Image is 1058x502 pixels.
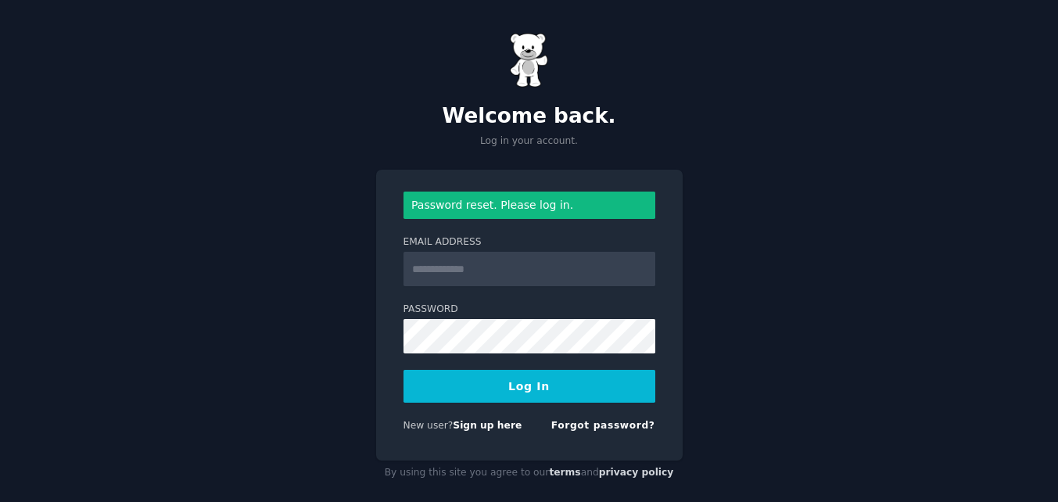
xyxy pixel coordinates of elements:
img: Gummy Bear [510,33,549,88]
button: Log In [403,370,655,403]
span: New user? [403,420,454,431]
div: By using this site you agree to our and [376,461,683,486]
a: privacy policy [599,467,674,478]
div: Password reset. Please log in. [403,192,655,219]
p: Log in your account. [376,134,683,149]
h2: Welcome back. [376,104,683,129]
a: Sign up here [453,420,522,431]
label: Password [403,303,655,317]
a: Forgot password? [551,420,655,431]
label: Email Address [403,235,655,249]
a: terms [549,467,580,478]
